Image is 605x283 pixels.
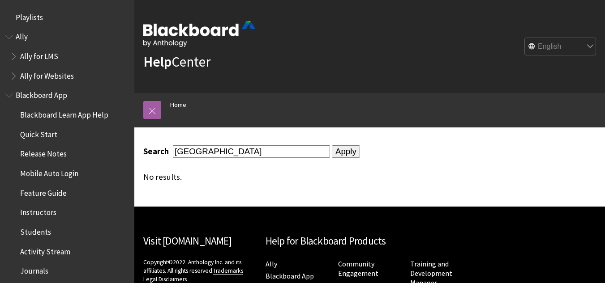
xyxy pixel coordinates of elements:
strong: Help [143,53,172,71]
span: Activity Stream [20,244,70,256]
span: Mobile Auto Login [20,166,78,178]
a: Blackboard App [266,271,314,281]
span: Blackboard Learn App Help [20,107,108,119]
span: Feature Guide [20,186,67,198]
a: Ally [266,259,277,269]
a: HelpCenter [143,53,210,71]
nav: Book outline for Anthology Ally Help [5,30,129,84]
span: Blackboard App [16,88,67,100]
a: Home [170,99,186,110]
span: Ally [16,30,28,42]
span: Ally for Websites [20,68,74,80]
input: Apply [332,145,360,158]
a: Trademarks [213,267,243,275]
img: Blackboard by Anthology [143,21,255,47]
span: Playlists [16,10,43,22]
a: Visit [DOMAIN_NAME] [143,234,232,247]
span: Quick Start [20,127,57,139]
h2: Help for Blackboard Products [266,233,474,249]
label: Search [143,146,171,156]
span: Ally for LMS [20,49,58,61]
select: Site Language Selector [525,38,596,56]
span: Students [20,224,51,237]
div: No results. [143,172,463,182]
span: Instructors [20,205,56,217]
a: Community Engagement [338,259,378,278]
span: Journals [20,264,48,276]
span: Release Notes [20,147,67,159]
nav: Book outline for Playlists [5,10,129,25]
